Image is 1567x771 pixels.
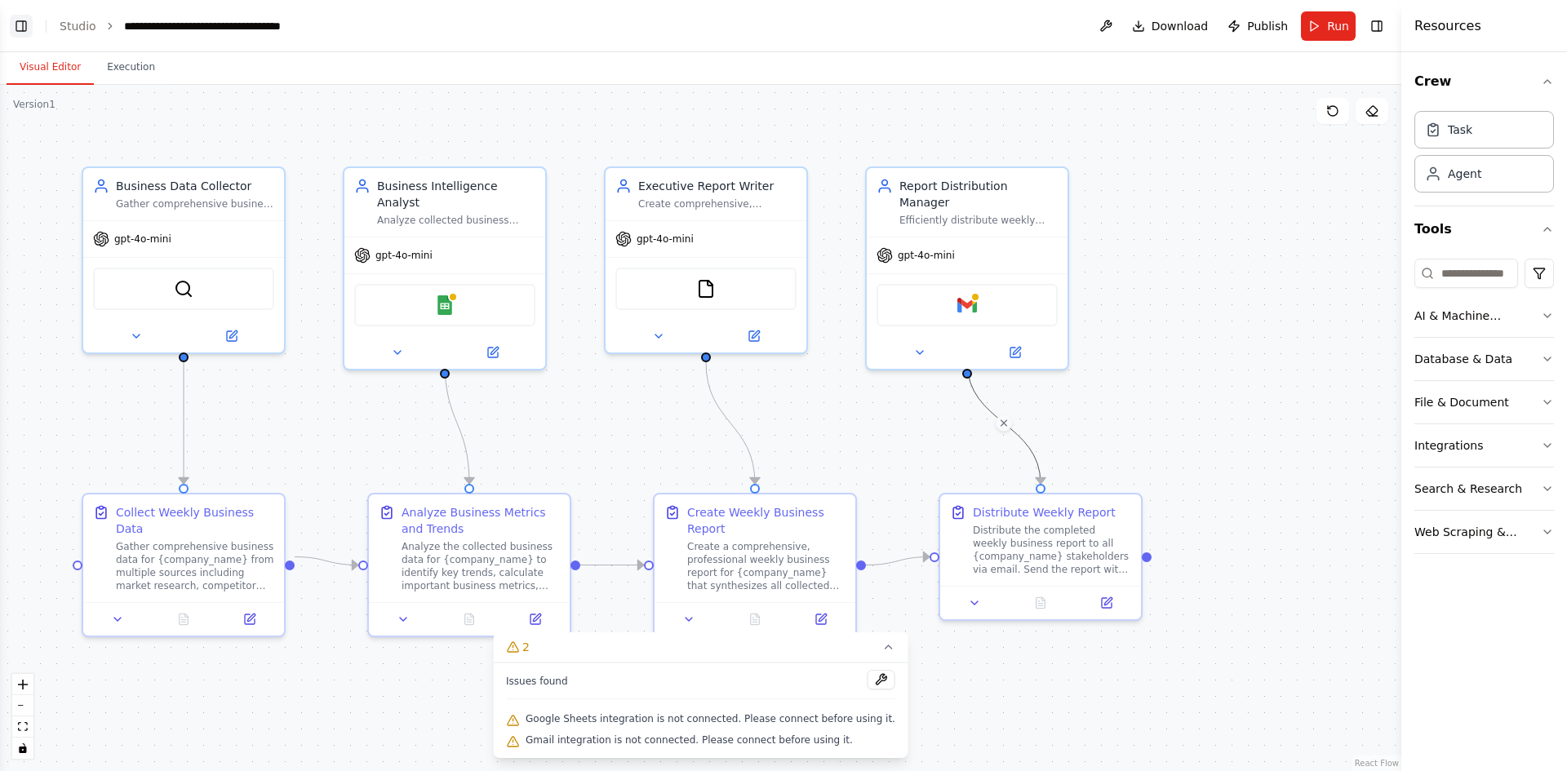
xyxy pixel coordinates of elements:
[792,609,849,629] button: Open in side panel
[175,362,192,484] g: Edge from 2b4395c3-2068-4225-bd02-df268dac70e5 to d986efdd-52b0-449b-8198-4ca9976e99ad
[866,549,930,574] g: Edge from de51f038-91e4-47a1-9124-6290de9fc365 to b73692f3-7ebd-482e-87f3-9fe873d9095f
[1414,511,1554,553] button: Web Scraping & Browsing
[10,15,33,38] button: Show left sidebar
[1247,18,1288,34] span: Publish
[696,279,716,299] img: FileReadTool
[1414,16,1481,36] h4: Resources
[1355,759,1399,768] a: React Flow attribution
[1221,11,1294,41] button: Publish
[1301,11,1356,41] button: Run
[1448,166,1481,182] div: Agent
[1125,11,1215,41] button: Download
[973,504,1116,521] div: Distribute Weekly Report
[1414,394,1509,410] div: File & Document
[687,504,846,537] div: Create Weekly Business Report
[82,493,286,637] div: Collect Weekly Business DataGather comprehensive business data for {company_name} from multiple s...
[1414,437,1483,454] div: Integrations
[402,540,560,592] div: Analyze the collected business data for {company_name} to identify key trends, calculate importan...
[1006,593,1076,613] button: No output available
[698,362,763,484] g: Edge from 56f9e726-a574-48b7-9b3d-a89ae4166ea6 to de51f038-91e4-47a1-9124-6290de9fc365
[435,609,504,629] button: No output available
[1414,338,1554,380] button: Database & Data
[1414,252,1554,567] div: Tools
[638,178,797,194] div: Executive Report Writer
[507,609,563,629] button: Open in side panel
[899,178,1058,210] div: Report Distribution Manager
[60,18,308,34] nav: breadcrumb
[295,549,358,574] g: Edge from d986efdd-52b0-449b-8198-4ca9976e99ad to 2d42b66e-b158-44db-9b38-00a732883122
[1414,351,1512,367] div: Database & Data
[13,98,55,111] div: Version 1
[1327,18,1349,34] span: Run
[82,166,286,354] div: Business Data CollectorGather comprehensive business data from multiple sources including web res...
[493,632,908,662] button: 2
[1414,524,1541,540] div: Web Scraping & Browsing
[377,178,535,210] div: Business Intelligence Analyst
[94,51,168,85] button: Execution
[12,674,33,695] button: zoom in
[1414,381,1554,423] button: File & Document
[604,166,808,354] div: Executive Report WriterCreate comprehensive, professional weekly business reports for {company_na...
[1414,206,1554,252] button: Tools
[1448,122,1472,138] div: Task
[959,362,1049,484] g: Edge from 9983cc19-3d93-4ced-a706-63842900fe7f to b73692f3-7ebd-482e-87f3-9fe873d9095f
[116,178,274,194] div: Business Data Collector
[1365,15,1388,38] button: Hide right sidebar
[1414,59,1554,104] button: Crew
[638,197,797,210] div: Create comprehensive, professional weekly business reports for {company_name} that clearly commun...
[957,295,977,315] img: Gmail
[116,540,274,592] div: Gather comprehensive business data for {company_name} from multiple sources including market rese...
[446,343,539,362] button: Open in side panel
[435,295,455,315] img: Google Sheets
[580,557,644,574] g: Edge from 2d42b66e-b158-44db-9b38-00a732883122 to de51f038-91e4-47a1-9124-6290de9fc365
[1414,467,1554,510] button: Search & Research
[1414,424,1554,467] button: Integrations
[526,733,853,747] span: Gmail integration is not connected. Please connect before using it.
[708,326,800,346] button: Open in side panel
[375,249,433,262] span: gpt-4o-mini
[12,674,33,759] div: React Flow controls
[12,738,33,759] button: toggle interactivity
[1414,308,1541,324] div: AI & Machine Learning
[1414,295,1554,337] button: AI & Machine Learning
[721,609,790,629] button: No output available
[12,695,33,716] button: zoom out
[1078,593,1134,613] button: Open in side panel
[185,326,277,346] button: Open in side panel
[402,504,560,537] div: Analyze Business Metrics and Trends
[12,716,33,738] button: fit view
[7,51,94,85] button: Visual Editor
[116,197,274,210] div: Gather comprehensive business data from multiple sources including web research, company database...
[114,233,171,246] span: gpt-4o-mini
[1414,104,1554,206] div: Crew
[939,493,1143,621] div: Distribute Weekly ReportDistribute the completed weekly business report to all {company_name} sta...
[116,504,274,537] div: Collect Weekly Business Data
[687,540,846,592] div: Create a comprehensive, professional weekly business report for {company_name} that synthesizes a...
[653,493,857,637] div: Create Weekly Business ReportCreate a comprehensive, professional weekly business report for {com...
[865,166,1069,370] div: Report Distribution ManagerEfficiently distribute weekly business reports to all {company_name} s...
[343,166,547,370] div: Business Intelligence AnalystAnalyze collected business data, identify key trends, calculate impo...
[899,214,1058,227] div: Efficiently distribute weekly business reports to all {company_name} stakeholders via email, ensu...
[221,609,277,629] button: Open in side panel
[174,279,193,299] img: SerperDevTool
[437,362,477,484] g: Edge from 03cf61ff-7fac-4b2c-8d49-c5e2c50ea2dc to 2d42b66e-b158-44db-9b38-00a732883122
[637,233,694,246] span: gpt-4o-mini
[367,493,571,637] div: Analyze Business Metrics and TrendsAnalyze the collected business data for {company_name} to iden...
[969,343,1061,362] button: Open in side panel
[1152,18,1209,34] span: Download
[898,249,955,262] span: gpt-4o-mini
[506,675,568,688] span: Issues found
[1414,481,1522,497] div: Search & Research
[522,639,530,655] span: 2
[973,524,1131,576] div: Distribute the completed weekly business report to all {company_name} stakeholders via email. Sen...
[149,609,219,629] button: No output available
[526,712,895,725] span: Google Sheets integration is not connected. Please connect before using it.
[60,20,96,33] a: Studio
[377,214,535,227] div: Analyze collected business data, identify key trends, calculate important metrics, and extract ac...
